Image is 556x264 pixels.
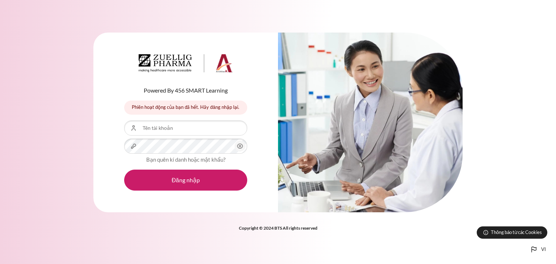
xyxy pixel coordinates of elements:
span: vi [541,246,546,253]
span: Thông báo từ các Cookies [491,229,542,236]
img: Architeck [139,54,233,72]
a: Architeck [139,54,233,75]
a: Bạn quên kí danh hoặc mật khẩu? [146,156,226,163]
button: Languages [527,242,549,257]
p: Powered By 456 SMART Learning [124,86,247,95]
strong: Copyright © 2024 BTS All rights reserved [239,225,317,231]
input: Tên tài khoản [124,120,247,136]
button: Thông báo từ các Cookies [477,226,547,239]
div: Phiên hoạt động của bạn đã hết. Hãy đăng nhập lại. [124,101,247,115]
button: Đăng nhập [124,170,247,191]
